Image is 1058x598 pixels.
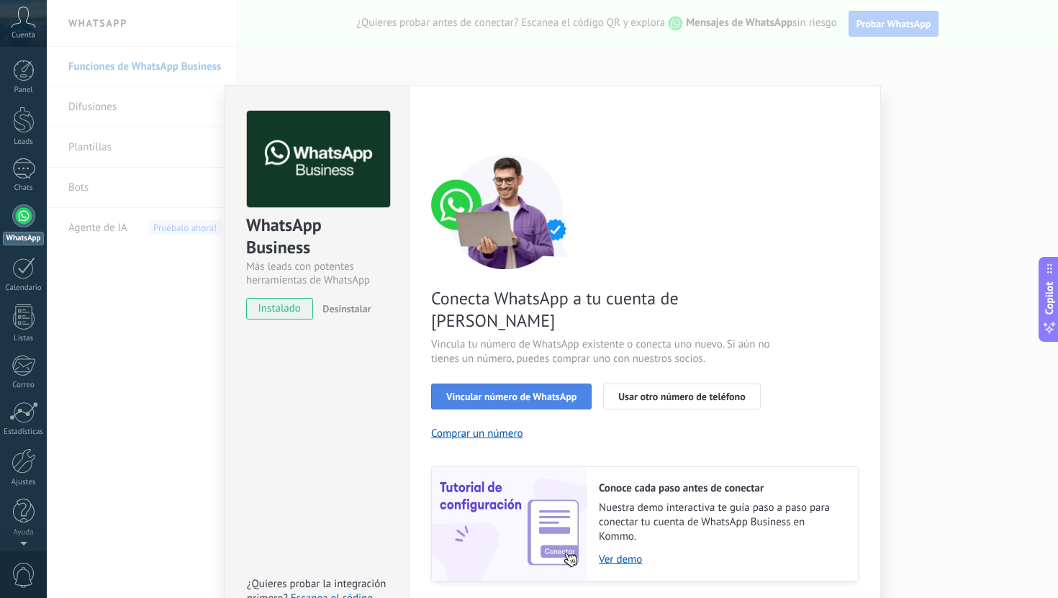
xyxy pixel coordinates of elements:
[431,384,592,409] button: Vincular número de WhatsApp
[12,31,35,40] span: Cuenta
[599,481,844,495] h2: Conoce cada paso antes de conectar
[3,427,45,437] div: Estadísticas
[3,184,45,193] div: Chats
[446,391,577,402] span: Vincular número de WhatsApp
[317,298,371,320] button: Desinstalar
[247,111,390,208] img: logo_main.png
[3,137,45,147] div: Leads
[618,391,745,402] span: Usar otro número de teléfono
[1042,281,1057,314] span: Copilot
[247,298,312,320] span: instalado
[599,501,844,544] span: Nuestra demo interactiva te guía paso a paso para conectar tu cuenta de WhatsApp Business en Kommo.
[3,232,44,245] div: WhatsApp
[246,260,388,287] div: Más leads con potentes herramientas de WhatsApp
[3,381,45,390] div: Correo
[3,478,45,487] div: Ajustes
[3,334,45,343] div: Listas
[3,528,45,538] div: Ayuda
[431,287,774,332] span: Conecta WhatsApp a tu cuenta de [PERSON_NAME]
[3,284,45,293] div: Calendario
[603,384,760,409] button: Usar otro número de teléfono
[431,427,523,440] button: Comprar un número
[599,553,844,566] a: Ver demo
[431,154,582,269] img: connect number
[3,86,45,95] div: Panel
[246,214,388,260] div: WhatsApp Business
[431,337,774,366] span: Vincula tu número de WhatsApp existente o conecta uno nuevo. Si aún no tienes un número, puedes c...
[322,302,371,315] span: Desinstalar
